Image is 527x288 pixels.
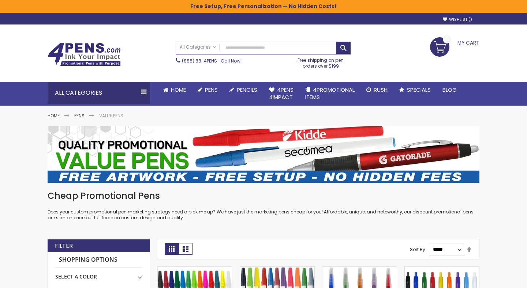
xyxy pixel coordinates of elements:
[305,86,355,101] span: 4PROMOTIONAL ITEMS
[55,268,142,280] div: Select A Color
[48,82,150,104] div: All Categories
[299,82,360,106] a: 4PROMOTIONALITEMS
[48,190,479,221] div: Does your custom promotional pen marketing strategy need a pick me up? We have just the marketing...
[99,113,123,119] strong: Value Pens
[182,58,217,64] a: (888) 88-4PENS
[48,126,479,183] img: Value Pens
[290,54,352,69] div: Free shipping on pen orders over $199
[205,86,218,94] span: Pens
[48,113,60,119] a: Home
[74,113,85,119] a: Pens
[55,242,73,250] strong: Filter
[176,41,220,53] a: All Categories
[360,82,393,98] a: Rush
[240,266,314,273] a: Belfast Value Stick Pen
[374,86,388,94] span: Rush
[171,86,186,94] span: Home
[405,266,479,273] a: Custom Cambria Plastic Retractable Ballpoint Pen - Monochromatic Body Color
[437,82,463,98] a: Blog
[158,266,232,273] a: Belfast B Value Stick Pen
[157,82,192,98] a: Home
[182,58,242,64] span: - Call Now!
[165,243,179,255] strong: Grid
[410,246,425,252] label: Sort By
[393,82,437,98] a: Specials
[48,43,121,66] img: 4Pens Custom Pens and Promotional Products
[224,82,263,98] a: Pencils
[263,82,299,106] a: 4Pens4impact
[407,86,431,94] span: Specials
[237,86,257,94] span: Pencils
[192,82,224,98] a: Pens
[48,190,479,202] h1: Cheap Promotional Pens
[322,266,397,273] a: Belfast Translucent Value Stick Pen
[55,252,142,268] strong: Shopping Options
[180,44,216,50] span: All Categories
[442,86,457,94] span: Blog
[269,86,294,101] span: 4Pens 4impact
[443,17,472,22] a: Wishlist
